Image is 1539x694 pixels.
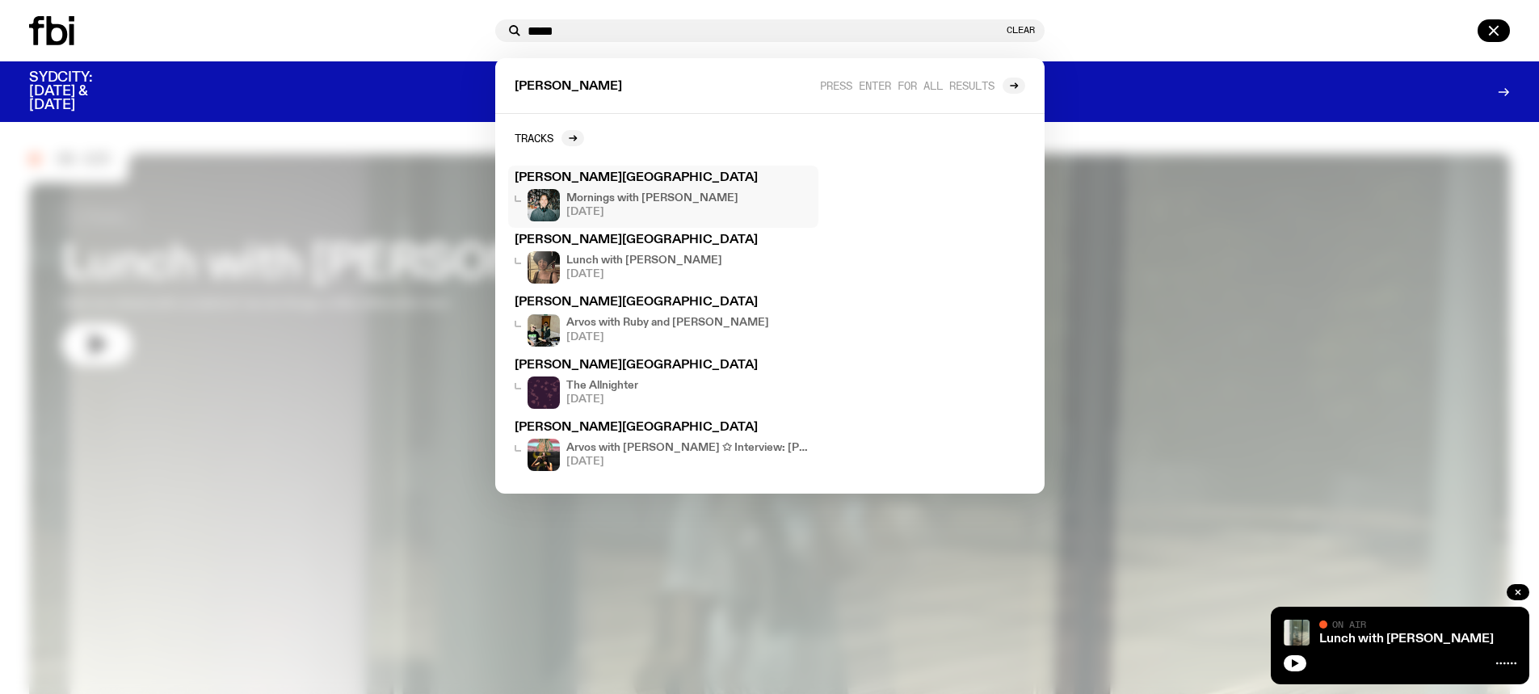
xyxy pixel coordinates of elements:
h3: SYDCITY: [DATE] & [DATE] [29,71,132,112]
h4: Arvos with Ruby and [PERSON_NAME] [566,318,769,328]
a: Tracks [515,130,584,146]
span: [DATE] [566,394,638,405]
h4: Arvos with [PERSON_NAME] ✩ Interview: [PERSON_NAME] and [PERSON_NAME] [566,443,812,453]
a: [PERSON_NAME][GEOGRAPHIC_DATA]Lunch with [PERSON_NAME][DATE] [508,228,818,290]
span: [PERSON_NAME] [515,81,622,93]
img: Split frame of Bhenji Ra and Karina Utomo mid performances [528,439,560,471]
h4: Lunch with [PERSON_NAME] [566,255,722,266]
h2: Tracks [515,132,553,144]
img: Radio presenter Ben Hansen sits in front of a wall of photos and an fbi radio sign. Film photo. B... [528,189,560,221]
a: [PERSON_NAME][GEOGRAPHIC_DATA]Radio presenter Ben Hansen sits in front of a wall of photos and an... [508,166,818,228]
h3: [PERSON_NAME][GEOGRAPHIC_DATA] [515,360,812,372]
a: Press enter for all results [820,78,1025,94]
h3: [PERSON_NAME][GEOGRAPHIC_DATA] [515,234,812,246]
span: [DATE] [566,269,722,280]
span: [DATE] [566,456,812,467]
h3: [PERSON_NAME][GEOGRAPHIC_DATA] [515,172,812,184]
a: [PERSON_NAME][GEOGRAPHIC_DATA]Split frame of Bhenji Ra and Karina Utomo mid performances Arvos wi... [508,415,818,477]
a: Lunch with [PERSON_NAME] [1319,633,1494,646]
span: [DATE] [566,332,769,343]
button: Clear [1007,26,1035,35]
span: On Air [1332,619,1366,629]
h3: [PERSON_NAME][GEOGRAPHIC_DATA] [515,422,812,434]
h4: Mornings with [PERSON_NAME] [566,193,738,204]
h3: [PERSON_NAME][GEOGRAPHIC_DATA] [515,297,812,309]
span: Press enter for all results [820,79,994,91]
a: [PERSON_NAME][GEOGRAPHIC_DATA]The Allnighter[DATE] [508,353,818,415]
span: [DATE] [566,207,738,217]
h4: The Allnighter [566,381,638,391]
a: [PERSON_NAME][GEOGRAPHIC_DATA]Ruby wears a Collarbones t shirt and pretends to play the DJ decks,... [508,290,818,352]
img: Ruby wears a Collarbones t shirt and pretends to play the DJ decks, Al sings into a pringles can.... [528,314,560,347]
